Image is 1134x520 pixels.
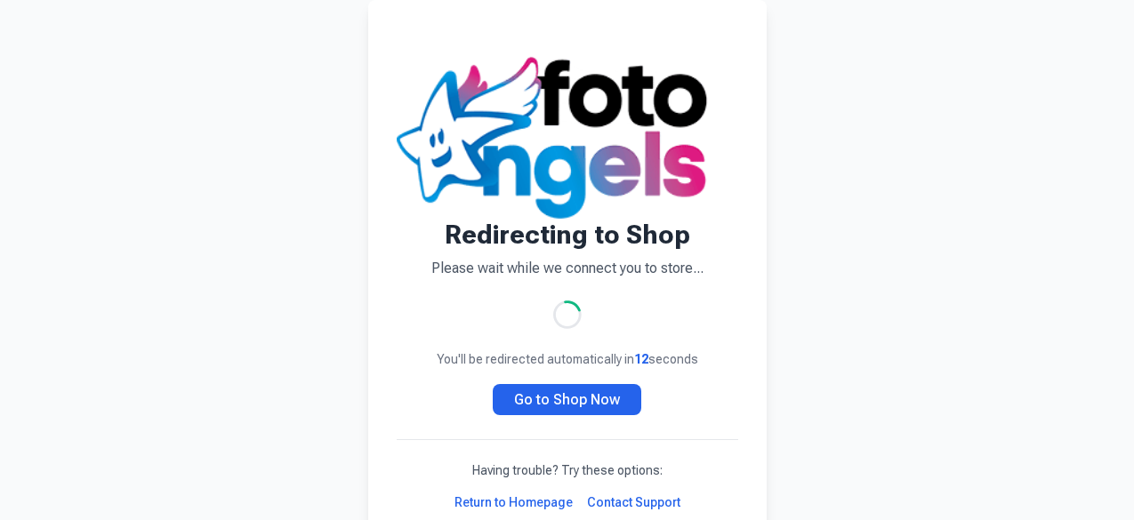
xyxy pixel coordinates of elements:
[397,350,738,368] p: You'll be redirected automatically in seconds
[397,258,738,279] p: Please wait while we connect you to store...
[397,461,738,479] p: Having trouble? Try these options:
[397,219,738,251] h1: Redirecting to Shop
[493,384,641,415] a: Go to Shop Now
[587,493,680,511] a: Contact Support
[454,493,573,511] a: Return to Homepage
[634,352,648,366] span: 12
